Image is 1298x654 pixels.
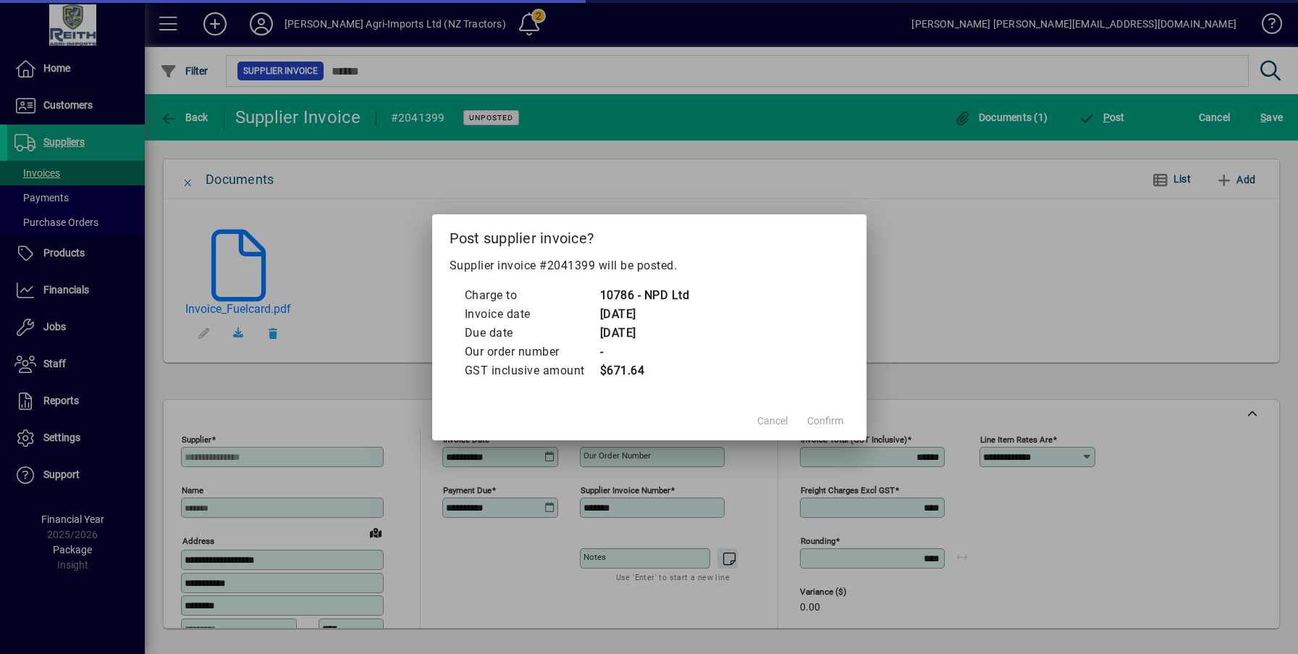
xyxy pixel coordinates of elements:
[464,343,599,361] td: Our order number
[464,305,599,324] td: Invoice date
[450,257,849,274] p: Supplier invoice #2041399 will be posted.
[464,361,599,380] td: GST inclusive amount
[599,361,690,380] td: $671.64
[599,305,690,324] td: [DATE]
[464,286,599,305] td: Charge to
[432,214,867,256] h2: Post supplier invoice?
[599,324,690,343] td: [DATE]
[599,286,690,305] td: 10786 - NPD Ltd
[599,343,690,361] td: -
[464,324,599,343] td: Due date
